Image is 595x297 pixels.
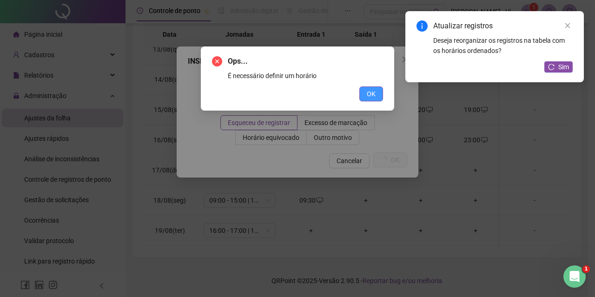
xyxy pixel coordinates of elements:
[582,265,590,273] span: 1
[212,56,222,66] span: close-circle
[562,20,573,31] a: Close
[433,35,573,56] div: Deseja reorganizar os registros na tabela com os horários ordenados?
[563,265,586,288] iframe: Intercom live chat
[228,56,383,67] span: Ops...
[548,64,555,70] span: reload
[359,86,383,101] button: OK
[367,89,376,99] span: OK
[433,20,573,32] div: Atualizar registros
[558,62,569,72] span: Sim
[416,20,428,32] span: info-circle
[544,61,573,73] button: Sim
[228,71,383,81] div: É necessário definir um horário
[564,22,571,29] span: close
